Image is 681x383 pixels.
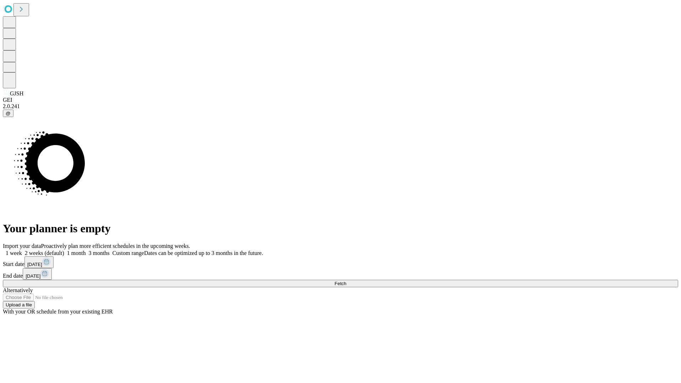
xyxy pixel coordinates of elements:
div: 2.0.241 [3,103,678,110]
span: GJSH [10,90,23,96]
button: [DATE] [24,256,54,268]
span: 3 months [89,250,110,256]
div: GEI [3,97,678,103]
span: Fetch [334,281,346,286]
div: End date [3,268,678,280]
span: [DATE] [27,262,42,267]
span: Alternatively [3,287,33,293]
div: Start date [3,256,678,268]
span: Import your data [3,243,41,249]
span: @ [6,111,11,116]
button: [DATE] [23,268,52,280]
span: [DATE] [26,273,40,279]
span: Dates can be optimized up to 3 months in the future. [144,250,263,256]
span: Proactively plan more efficient schedules in the upcoming weeks. [41,243,190,249]
span: With your OR schedule from your existing EHR [3,309,113,315]
button: Fetch [3,280,678,287]
button: @ [3,110,13,117]
span: 2 weeks (default) [25,250,64,256]
span: Custom range [112,250,144,256]
span: 1 month [67,250,86,256]
button: Upload a file [3,301,35,309]
h1: Your planner is empty [3,222,678,235]
span: 1 week [6,250,22,256]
